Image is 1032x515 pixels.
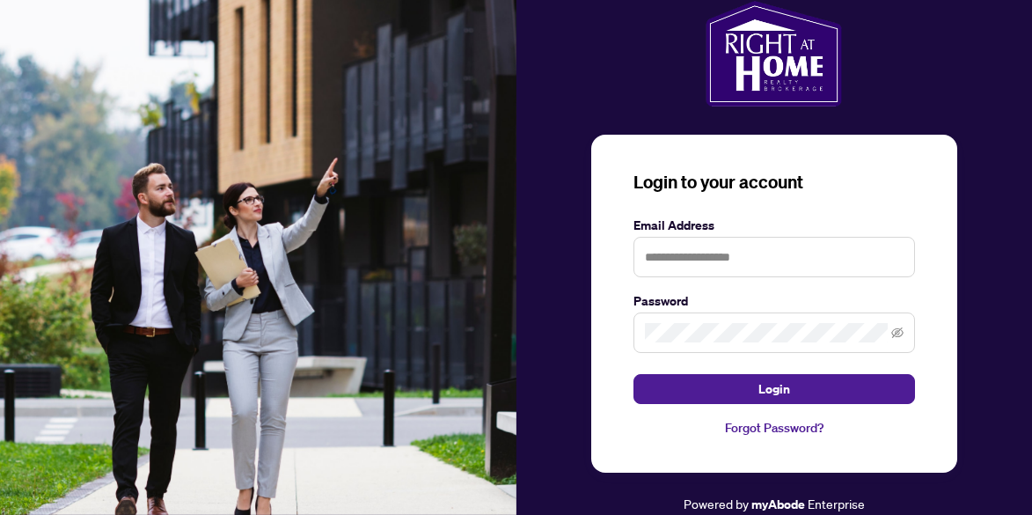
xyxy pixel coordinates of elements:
h3: Login to your account [633,170,915,195]
span: Enterprise [808,496,865,511]
span: Powered by [684,496,749,511]
button: Login [633,374,915,404]
span: Login [758,375,790,403]
a: myAbode [751,495,805,514]
a: Forgot Password? [633,418,915,438]
label: Password [633,291,915,311]
label: Email Address [633,216,915,235]
img: ma-logo [706,1,842,107]
span: eye-invisible [891,327,904,339]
